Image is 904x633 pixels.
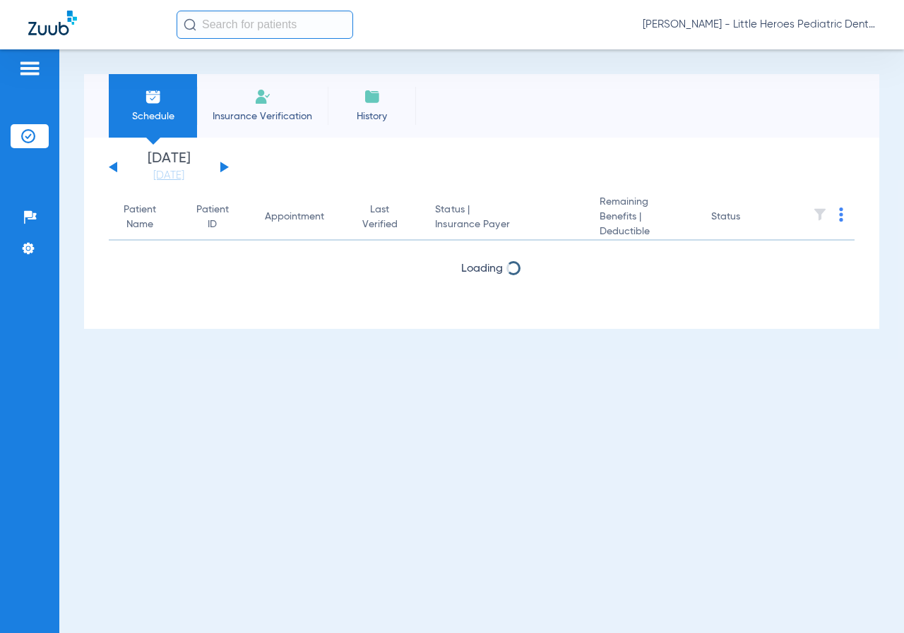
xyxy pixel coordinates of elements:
th: Remaining Benefits | [588,195,700,241]
li: [DATE] [126,152,211,183]
input: Search for patients [177,11,353,39]
span: History [338,109,405,123]
span: Insurance Verification [208,109,317,123]
a: [DATE] [126,169,211,183]
img: Zuub Logo [28,11,77,35]
div: Patient ID [196,203,230,232]
span: Loading [461,263,503,275]
div: Patient Name [120,203,173,232]
img: group-dot-blue.svg [839,207,843,222]
img: History [364,88,381,105]
span: Insurance Payer [435,217,576,232]
div: Appointment [265,210,324,224]
img: Schedule [145,88,162,105]
div: Patient ID [196,203,242,232]
img: Search Icon [184,18,196,31]
th: Status [700,195,795,241]
img: filter.svg [813,207,827,222]
div: Last Verified [360,203,400,232]
span: [PERSON_NAME] - Little Heroes Pediatric Dentistry [643,18,876,32]
div: Last Verified [360,203,413,232]
img: Manual Insurance Verification [254,88,271,105]
div: Patient Name [120,203,160,232]
img: hamburger-icon [18,60,41,77]
span: Schedule [119,109,186,123]
span: Deductible [600,224,689,239]
div: Appointment [265,210,338,224]
th: Status | [424,195,588,241]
